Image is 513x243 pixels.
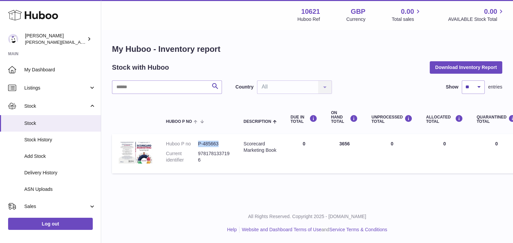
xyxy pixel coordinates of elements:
[351,7,365,16] strong: GBP
[24,203,89,210] span: Sales
[371,115,412,124] div: UNPROCESSED Total
[419,134,470,173] td: 0
[119,141,152,164] img: product image
[25,33,86,45] div: [PERSON_NAME]
[198,150,230,163] dd: 9781781337196
[166,141,198,147] dt: Huboo P no
[244,141,277,153] div: Scorecard Marketing Book
[166,150,198,163] dt: Current identifier
[284,134,324,173] td: 0
[324,134,365,173] td: 3656
[112,63,169,72] h2: Stock with Huboo
[112,44,502,55] h1: My Huboo - Inventory report
[24,120,96,127] span: Stock
[392,7,422,23] a: 0.00 Total sales
[448,7,505,23] a: 0.00 AVAILABLE Stock Total
[24,137,96,143] span: Stock History
[8,34,18,44] img: steven@scoreapp.com
[107,213,508,220] p: All Rights Reserved. Copyright 2025 - [DOMAIN_NAME]
[24,153,96,160] span: Add Stock
[25,39,135,45] span: [PERSON_NAME][EMAIL_ADDRESS][DOMAIN_NAME]
[198,141,230,147] dd: P-485663
[24,103,89,109] span: Stock
[227,227,237,232] a: Help
[430,61,502,73] button: Download Inventory Report
[401,7,414,16] span: 0.00
[446,84,458,90] label: Show
[448,16,505,23] span: AVAILABLE Stock Total
[24,67,96,73] span: My Dashboard
[239,227,387,233] li: and
[166,119,192,124] span: Huboo P no
[290,115,317,124] div: DUE IN TOTAL
[331,111,358,124] div: ON HAND Total
[495,141,498,146] span: 0
[392,16,422,23] span: Total sales
[297,16,320,23] div: Huboo Ref
[235,84,254,90] label: Country
[365,134,419,173] td: 0
[426,115,463,124] div: ALLOCATED Total
[242,227,321,232] a: Website and Dashboard Terms of Use
[488,84,502,90] span: entries
[24,186,96,193] span: ASN Uploads
[484,7,497,16] span: 0.00
[244,119,271,124] span: Description
[346,16,366,23] div: Currency
[24,85,89,91] span: Listings
[301,7,320,16] strong: 10621
[24,170,96,176] span: Delivery History
[329,227,387,232] a: Service Terms & Conditions
[8,218,93,230] a: Log out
